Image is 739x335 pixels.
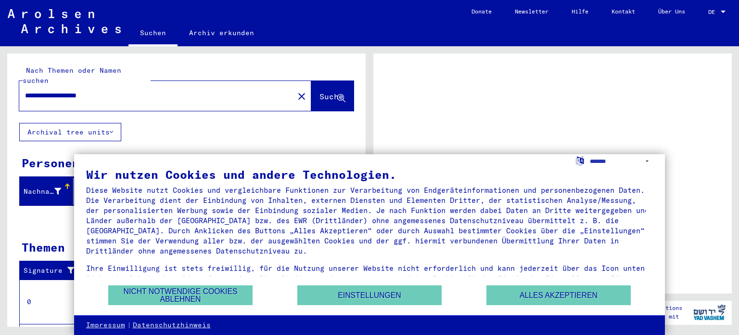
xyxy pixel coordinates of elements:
[708,9,719,15] span: DE
[20,178,74,205] mat-header-cell: Nachname
[86,321,125,330] a: Impressum
[296,91,307,102] mat-icon: close
[133,321,211,330] a: Datenschutzhinweis
[178,21,266,44] a: Archiv erkunden
[8,9,121,33] img: Arolsen_neg.svg
[19,123,121,141] button: Archival tree units
[311,81,354,111] button: Suche
[74,178,127,205] mat-header-cell: Vorname
[590,154,653,168] select: Sprache auswählen
[22,154,79,172] div: Personen
[486,285,631,305] button: Alles akzeptieren
[575,156,585,165] label: Sprache auswählen
[23,66,121,85] mat-label: Nach Themen oder Namen suchen
[86,169,653,180] div: Wir nutzen Cookies und andere Technologien.
[292,86,311,106] button: Clear
[20,280,86,324] td: 0
[22,239,65,256] div: Themen
[86,263,653,294] div: Ihre Einwilligung ist stets freiwillig, für die Nutzung unserer Website nicht erforderlich und ka...
[24,263,88,279] div: Signature
[691,300,727,324] img: yv_logo.png
[319,92,344,101] span: Suche
[24,266,78,276] div: Signature
[24,187,61,197] div: Nachname
[128,21,178,46] a: Suchen
[297,285,442,305] button: Einstellungen
[24,184,73,199] div: Nachname
[108,285,253,305] button: Nicht notwendige Cookies ablehnen
[86,185,653,256] div: Diese Website nutzt Cookies und vergleichbare Funktionen zur Verarbeitung von Endgeräteinformatio...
